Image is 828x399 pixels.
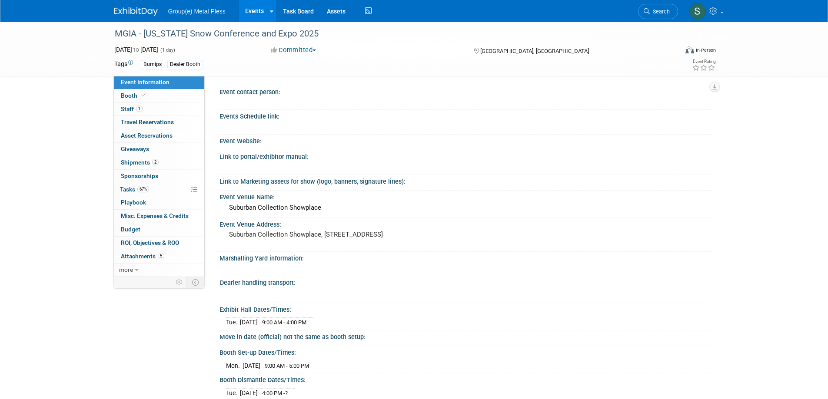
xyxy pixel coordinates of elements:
td: Personalize Event Tab Strip [172,277,187,288]
img: Format-Inperson.png [685,46,694,53]
span: Giveaways [121,145,149,152]
span: Playbook [121,199,146,206]
a: ROI, Objectives & ROO [114,237,204,250]
a: Attachments5 [114,250,204,263]
a: Event Information [114,76,204,89]
a: Travel Reservations [114,116,204,129]
div: Events Schedule link: [219,110,714,121]
span: Tasks [120,186,149,193]
div: Event Venue Address: [219,218,714,229]
a: Shipments2 [114,156,204,169]
span: Group(e) Metal Pless [168,8,226,15]
td: [DATE] [240,388,258,397]
span: Budget [121,226,140,233]
a: Asset Reservations [114,129,204,142]
div: Marshalling Yard information: [219,252,714,263]
span: Staff [121,106,143,112]
span: 4:00 PM - [262,390,288,396]
div: Suburban Collection Showplace [226,201,708,214]
span: 9:00 AM - 5:00 PM [265,363,309,369]
div: Event Rating [692,59,715,64]
td: Tue. [226,318,240,327]
span: Misc. Expenses & Credits [121,212,189,219]
div: In-Person [695,47,716,53]
span: more [119,266,133,273]
div: Event contact person: [219,86,714,96]
span: 2 [152,159,159,165]
td: Tue. [226,388,240,397]
span: ? [285,390,288,396]
div: Event Format [627,45,716,58]
div: MGIA - [US_STATE] Snow Conference and Expo 2025 [112,26,665,42]
span: 67% [137,186,149,192]
span: 1 [136,106,143,112]
a: Giveaways [114,143,204,156]
a: Tasks67% [114,183,204,196]
span: ROI, Objectives & ROO [121,239,179,246]
a: Booth [114,89,204,102]
div: Event Venue Name: [219,191,714,201]
a: Misc. Expenses & Credits [114,210,204,223]
span: 9:00 AM - 4:00 PM [262,319,306,326]
div: Link to portal/exhibitor manual: [219,150,714,161]
td: Tags [114,59,133,69]
span: Search [650,8,670,15]
a: Playbook [114,196,204,209]
div: Link to Marketing assets for show (logo, banners, signature lines): [219,175,714,186]
span: Attachments [121,253,164,260]
div: Move in date (official) not the same as booth setup: [219,330,714,341]
a: Staff1 [114,103,204,116]
div: Booth Set-up Dates/Times: [219,346,714,357]
img: Steve.M Mifsud [689,3,706,20]
span: Asset Reservations [121,132,173,139]
span: Sponsorships [121,172,158,179]
td: [DATE] [240,318,258,327]
pre: Suburban Collection Showplace, [STREET_ADDRESS] [229,231,416,238]
td: Toggle Event Tabs [186,277,204,288]
a: Sponsorships [114,170,204,183]
div: Exhibit Hall Dates/Times: [219,303,714,314]
div: Dearler handling transport: [220,276,710,287]
i: Booth reservation complete [141,93,146,98]
td: Mon. [226,361,243,370]
div: Event Website: [219,135,714,145]
div: Dealer Booth [167,60,203,69]
span: Shipments [121,159,159,166]
a: more [114,264,204,277]
a: Budget [114,223,204,236]
span: 5 [158,253,164,259]
span: to [132,46,140,53]
span: Event Information [121,79,170,86]
span: (1 day) [160,47,175,53]
span: [DATE] [DATE] [114,46,158,53]
span: Booth [121,92,147,99]
span: Travel Reservations [121,119,174,125]
div: Booth Dismantle Dates/Times: [219,373,714,384]
img: ExhibitDay [114,7,158,16]
div: Burnips [141,60,164,69]
a: Search [638,4,678,19]
button: Committed [268,46,319,55]
td: [DATE] [243,361,260,370]
span: [GEOGRAPHIC_DATA], [GEOGRAPHIC_DATA] [480,48,589,54]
